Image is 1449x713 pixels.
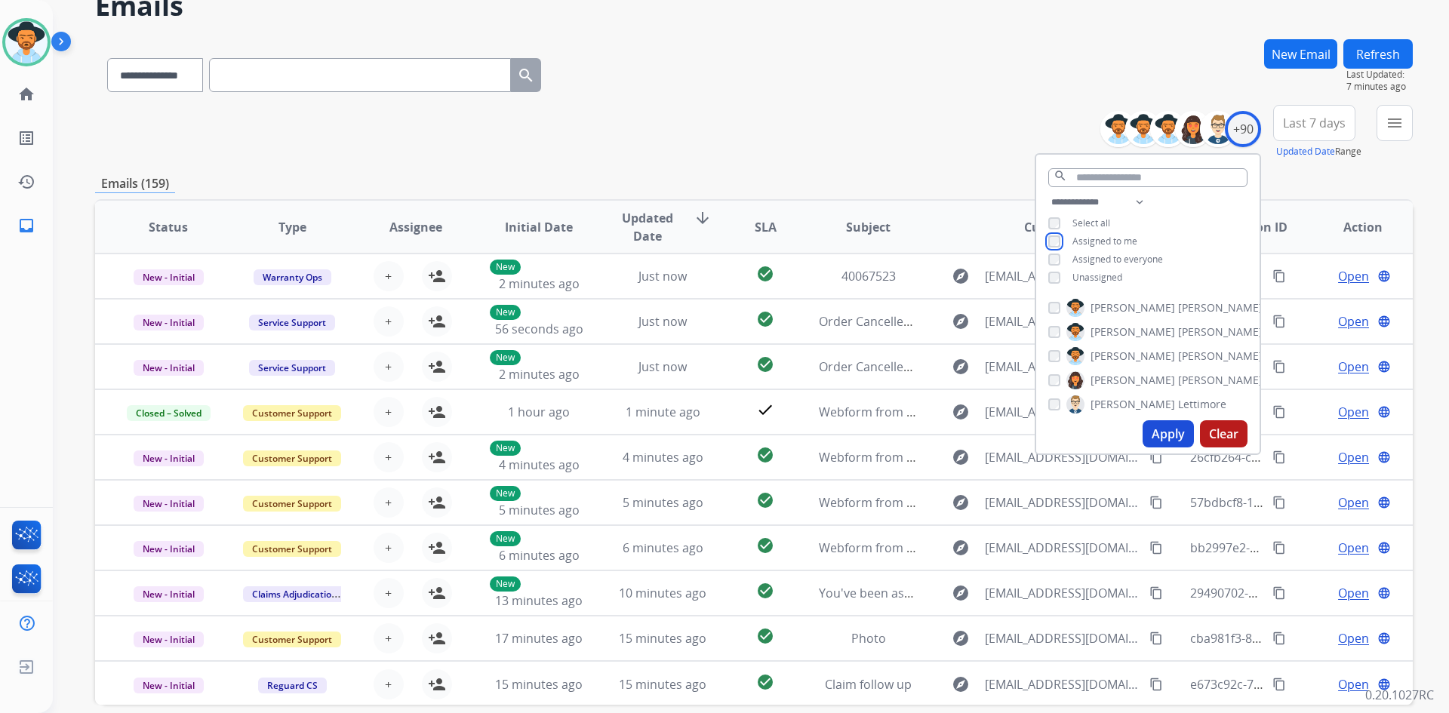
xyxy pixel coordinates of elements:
span: Claim follow up [825,676,912,693]
mat-icon: check_circle [756,627,774,645]
div: +90 [1225,111,1261,147]
span: 1 minute ago [626,404,700,420]
p: New [490,305,521,320]
span: [PERSON_NAME] [1091,373,1175,388]
span: 4 minutes ago [499,456,580,473]
button: + [374,578,404,608]
span: Open [1338,267,1369,285]
span: + [385,312,392,330]
mat-icon: content_copy [1272,360,1286,373]
span: Customer [1024,218,1083,236]
span: 15 minutes ago [619,676,706,693]
span: 4 minutes ago [623,449,703,466]
span: 1 hour ago [508,404,570,420]
span: + [385,267,392,285]
mat-icon: content_copy [1149,678,1163,691]
mat-icon: content_copy [1149,496,1163,509]
span: Open [1338,448,1369,466]
span: [EMAIL_ADDRESS][DOMAIN_NAME] [985,629,1140,647]
mat-icon: home [17,85,35,103]
mat-icon: check [756,401,774,419]
mat-icon: content_copy [1149,632,1163,645]
span: Order Cancelled eb47518b-78ae-4333-8063-edefe8477935 [819,358,1146,375]
span: 5 minutes ago [499,502,580,518]
p: Emails (159) [95,174,175,193]
mat-icon: person_add [428,584,446,602]
span: Open [1338,584,1369,602]
span: + [385,358,392,376]
button: + [374,397,404,427]
mat-icon: content_copy [1272,405,1286,419]
mat-icon: explore [952,629,970,647]
span: cba981f3-80c0-4394-82e9-636e9ab1fd64 [1190,630,1417,647]
mat-icon: content_copy [1272,586,1286,600]
span: 13 minutes ago [495,592,583,609]
span: Customer Support [243,541,341,557]
p: New [490,350,521,365]
span: + [385,493,392,512]
span: Webform from [EMAIL_ADDRESS][DOMAIN_NAME] on [DATE] [819,539,1161,556]
span: Range [1276,145,1361,158]
span: Open [1338,493,1369,512]
span: Just now [638,358,687,375]
span: + [385,629,392,647]
mat-icon: explore [952,675,970,693]
mat-icon: check_circle [756,536,774,555]
span: 17 minutes ago [495,630,583,647]
mat-icon: language [1377,269,1391,283]
span: New - Initial [134,360,204,376]
mat-icon: check_circle [756,310,774,328]
mat-icon: search [517,66,535,85]
span: 10 minutes ago [619,585,706,601]
button: + [374,306,404,337]
span: [EMAIL_ADDRESS][DOMAIN_NAME] [985,403,1140,421]
span: [PERSON_NAME] [1091,300,1175,315]
span: Open [1338,539,1369,557]
span: Subject [846,218,891,236]
mat-icon: person_add [428,629,446,647]
p: New [490,486,521,501]
span: Unassigned [1072,271,1122,284]
mat-icon: language [1377,678,1391,691]
mat-icon: check_circle [756,265,774,283]
mat-icon: language [1377,360,1391,373]
span: Reguard CS [258,678,327,693]
span: New - Initial [134,269,204,285]
span: Service Support [249,315,335,330]
span: [EMAIL_ADDRESS][DOMAIN_NAME] [985,312,1140,330]
mat-icon: list_alt [17,129,35,147]
mat-icon: history [17,173,35,191]
mat-icon: arrow_downward [694,209,712,227]
span: [EMAIL_ADDRESS][DOMAIN_NAME] [985,448,1140,466]
mat-icon: content_copy [1272,541,1286,555]
span: Select all [1072,217,1110,229]
span: 7 minutes ago [1346,81,1413,93]
button: Clear [1200,420,1247,447]
span: [EMAIL_ADDRESS][DOMAIN_NAME] [985,675,1140,693]
span: e673c92c-793d-4a88-a892-6cd87017b0ec [1190,676,1422,693]
span: Just now [638,313,687,330]
button: + [374,261,404,291]
mat-icon: person_add [428,312,446,330]
mat-icon: check_circle [756,582,774,600]
span: [EMAIL_ADDRESS][DOMAIN_NAME] [985,358,1140,376]
mat-icon: language [1377,496,1391,509]
span: New - Initial [134,315,204,330]
span: [PERSON_NAME] [1178,349,1263,364]
mat-icon: check_circle [756,673,774,691]
span: New - Initial [134,496,204,512]
img: avatar [5,21,48,63]
span: + [385,539,392,557]
mat-icon: content_copy [1272,678,1286,691]
p: New [490,576,521,592]
span: 5 minutes ago [623,494,703,511]
span: Assignee [389,218,442,236]
button: New Email [1264,39,1337,69]
span: Webform from [EMAIL_ADDRESS][DOMAIN_NAME] on [DATE] [819,404,1161,420]
span: New - Initial [134,450,204,466]
mat-icon: person_add [428,403,446,421]
mat-icon: language [1377,586,1391,600]
span: Webform from [EMAIL_ADDRESS][DOMAIN_NAME] on [DATE] [819,494,1161,511]
mat-icon: person_add [428,539,446,557]
button: + [374,442,404,472]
